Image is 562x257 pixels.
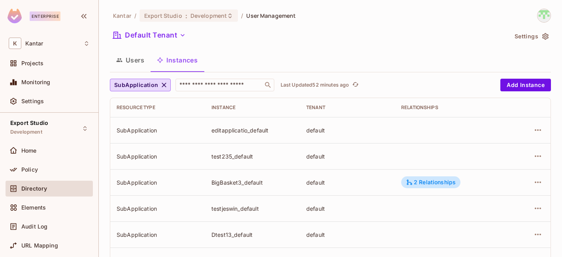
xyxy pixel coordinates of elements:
span: Monitoring [21,79,51,85]
li: / [134,12,136,19]
span: Audit Log [21,223,47,230]
div: test235_default [211,153,294,160]
div: BigBasket3_default [211,179,294,186]
button: Users [110,50,151,70]
span: Export Studio [144,12,182,19]
span: Projects [21,60,43,66]
div: testjeswin_default [211,205,294,212]
span: SubApplication [114,80,158,90]
div: editapplicatio_default [211,127,294,134]
span: Settings [21,98,44,104]
div: Relationships [401,104,504,111]
button: SubApplication [110,79,171,91]
button: Settings [511,30,551,43]
span: : [185,13,188,19]
span: Directory [21,185,47,192]
span: Click to refresh data [349,80,360,90]
span: Export Studio [10,120,48,126]
p: Last Updated 52 minutes ago [281,82,349,88]
button: refresh [351,80,360,90]
img: Devesh.Kumar@Kantar.com [537,9,551,22]
div: SubApplication [117,231,199,238]
div: SubApplication [117,205,199,212]
span: Development [190,12,227,19]
li: / [241,12,243,19]
div: default [306,127,388,134]
button: Add Instance [500,79,551,91]
span: Elements [21,204,46,211]
div: Enterprise [30,11,60,21]
div: default [306,231,388,238]
span: User Management [246,12,296,19]
div: default [306,179,388,186]
span: Workspace: Kantar [25,40,43,47]
div: SubApplication [117,153,199,160]
div: default [306,153,388,160]
span: Policy [21,166,38,173]
div: Resource type [117,104,199,111]
div: Dtest13_default [211,231,294,238]
span: the active workspace [113,12,131,19]
img: SReyMgAAAABJRU5ErkJggg== [8,9,22,23]
div: default [306,205,388,212]
span: refresh [352,81,359,89]
button: Default Tenant [110,29,189,42]
div: 2 Relationships [406,179,456,186]
div: SubApplication [117,127,199,134]
div: SubApplication [117,179,199,186]
button: Instances [151,50,204,70]
span: URL Mapping [21,242,58,249]
span: Home [21,147,37,154]
div: Tenant [306,104,388,111]
div: Instance [211,104,294,111]
span: K [9,38,21,49]
span: Development [10,129,42,135]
